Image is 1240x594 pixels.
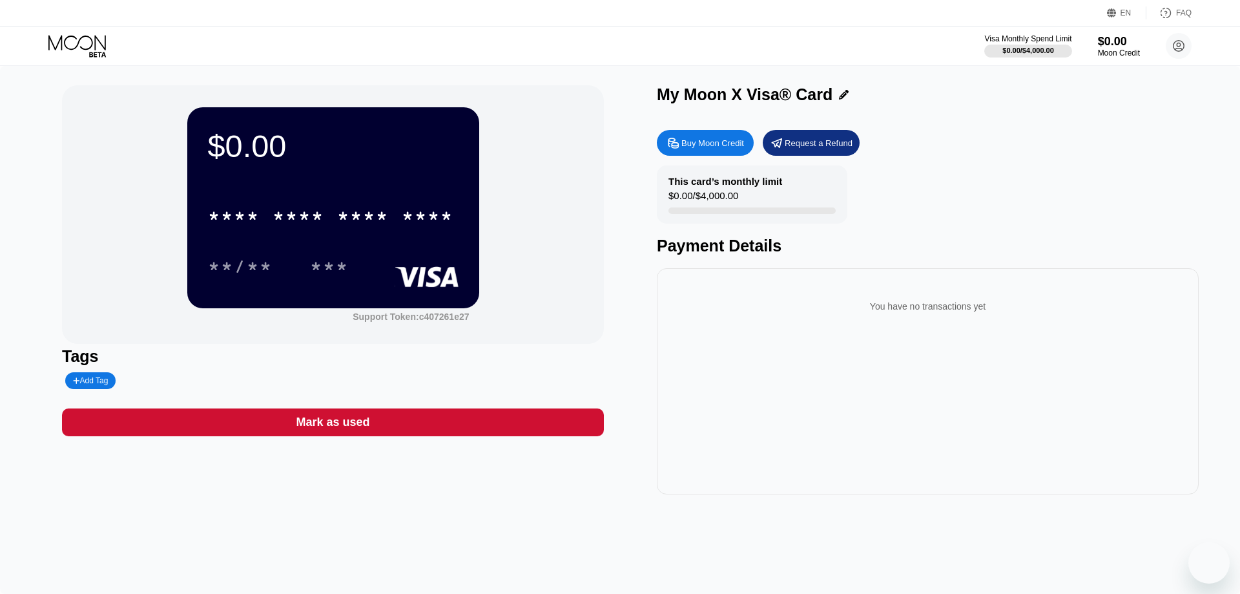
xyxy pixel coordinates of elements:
[73,376,108,385] div: Add Tag
[1002,47,1054,54] div: $0.00 / $4,000.00
[657,130,754,156] div: Buy Moon Credit
[1121,8,1131,17] div: EN
[1146,6,1192,19] div: FAQ
[1098,35,1140,58] div: $0.00Moon Credit
[984,34,1071,58] div: Visa Monthly Spend Limit$0.00/$4,000.00
[1107,6,1146,19] div: EN
[1098,48,1140,58] div: Moon Credit
[657,85,832,104] div: My Moon X Visa® Card
[984,34,1071,43] div: Visa Monthly Spend Limit
[667,288,1188,324] div: You have no transactions yet
[668,176,782,187] div: This card’s monthly limit
[1188,542,1230,584] iframe: Button to launch messaging window
[1176,8,1192,17] div: FAQ
[65,372,116,389] div: Add Tag
[353,312,469,322] div: Support Token: c407261e27
[668,190,738,207] div: $0.00 / $4,000.00
[785,138,852,149] div: Request a Refund
[353,312,469,322] div: Support Token:c407261e27
[62,347,604,366] div: Tags
[62,408,604,436] div: Mark as used
[657,237,1199,255] div: Payment Details
[681,138,744,149] div: Buy Moon Credit
[296,415,369,430] div: Mark as used
[208,128,459,164] div: $0.00
[1098,35,1140,48] div: $0.00
[763,130,860,156] div: Request a Refund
